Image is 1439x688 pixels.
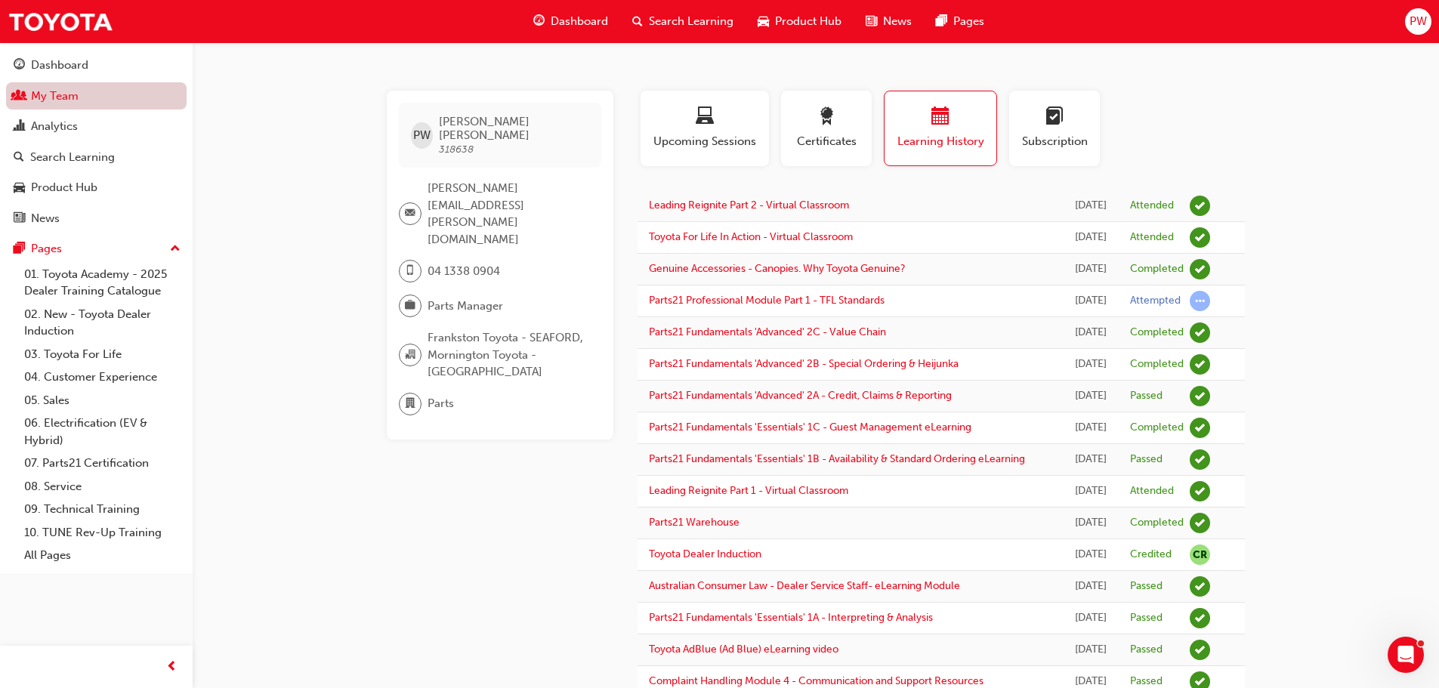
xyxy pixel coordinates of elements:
span: Search Learning [649,13,733,30]
div: Credited [1130,548,1172,562]
span: news-icon [866,12,877,31]
span: learningRecordVerb_COMPLETE-icon [1190,418,1210,438]
a: guage-iconDashboard [521,6,620,37]
span: people-icon [14,90,25,103]
a: Leading Reignite Part 1 - Virtual Classroom [649,484,848,497]
span: mobile-icon [405,261,415,281]
div: Tue Oct 01 2024 15:32:47 GMT+1000 (Australian Eastern Standard Time) [1074,609,1107,627]
a: news-iconNews [854,6,924,37]
a: Parts21 Professional Module Part 1 - TFL Standards [649,294,885,307]
span: car-icon [758,12,769,31]
span: learningRecordVerb_ATTEND-icon [1190,227,1210,248]
span: learningRecordVerb_PASS-icon [1190,576,1210,597]
div: Analytics [31,118,78,135]
div: Completed [1130,262,1184,276]
div: Passed [1130,643,1163,657]
span: PW [413,127,431,144]
span: learningRecordVerb_ATTEND-icon [1190,196,1210,216]
a: Product Hub [6,174,187,202]
a: 05. Sales [18,389,187,412]
div: Passed [1130,579,1163,594]
span: Certificates [792,133,860,150]
span: learningRecordVerb_COMPLETE-icon [1190,322,1210,343]
div: Dashboard [31,57,88,74]
button: Certificates [781,91,872,166]
span: learningplan-icon [1045,107,1064,128]
div: Search Learning [30,149,115,166]
a: 10. TUNE Rev-Up Training [18,521,187,545]
span: Pages [953,13,984,30]
div: Product Hub [31,179,97,196]
a: Analytics [6,113,187,140]
span: search-icon [632,12,643,31]
a: Complaint Handling Module 4 - Communication and Support Resources [649,674,984,687]
span: pages-icon [936,12,947,31]
div: Tue Oct 01 2024 13:06:40 GMT+1000 (Australian Eastern Standard Time) [1074,641,1107,659]
span: prev-icon [166,658,178,677]
a: Toyota For Life In Action - Virtual Classroom [649,230,853,243]
a: Toyota AdBlue (Ad Blue) eLearning video [649,643,838,656]
span: 04 1338 0904 [428,263,500,280]
span: Learning History [896,133,985,150]
span: chart-icon [14,120,25,134]
a: car-iconProduct Hub [746,6,854,37]
img: Trak [8,5,113,39]
span: Parts [428,395,454,412]
div: Attended [1130,230,1174,245]
a: Search Learning [6,143,187,171]
span: learningRecordVerb_COMPLETE-icon [1190,354,1210,375]
span: 318638 [439,143,474,156]
a: 07. Parts21 Certification [18,452,187,475]
span: organisation-icon [405,345,415,365]
div: Passed [1130,452,1163,467]
span: null-icon [1190,545,1210,565]
div: Thu May 29 2025 15:56:18 GMT+1000 (Australian Eastern Standard Time) [1074,261,1107,278]
a: News [6,205,187,233]
div: Tue May 27 2025 12:26:49 GMT+1000 (Australian Eastern Standard Time) [1074,451,1107,468]
a: Genuine Accessories - Canopies. Why Toyota Genuine? [649,262,906,275]
span: briefcase-icon [405,296,415,316]
span: Product Hub [775,13,841,30]
span: Dashboard [551,13,608,30]
div: Thu Jan 23 2025 10:40:49 GMT+1100 (Australian Eastern Daylight Time) [1074,578,1107,595]
button: Upcoming Sessions [641,91,769,166]
span: learningRecordVerb_PASS-icon [1190,608,1210,628]
div: News [31,210,60,227]
a: Parts21 Fundamentals 'Essentials' 1C - Guest Management eLearning [649,421,971,433]
span: Frankston Toyota - SEAFORD, Mornington Toyota - [GEOGRAPHIC_DATA] [428,329,589,381]
span: learningRecordVerb_PASS-icon [1190,386,1210,406]
div: Completed [1130,516,1184,530]
a: Toyota Dealer Induction [649,548,761,560]
div: Tue Jul 22 2025 15:00:00 GMT+1000 (Australian Eastern Standard Time) [1074,229,1107,246]
iframe: Intercom live chat [1388,637,1424,673]
div: Mon Mar 31 2025 13:03:02 GMT+1100 (Australian Eastern Daylight Time) [1074,514,1107,532]
a: Dashboard [6,51,187,79]
span: news-icon [14,212,25,226]
span: learningRecordVerb_PASS-icon [1190,640,1210,660]
span: email-icon [405,204,415,224]
a: 02. New - Toyota Dealer Induction [18,303,187,343]
a: All Pages [18,544,187,567]
div: Wed May 21 2025 14:00:00 GMT+1000 (Australian Eastern Standard Time) [1074,483,1107,500]
div: Completed [1130,325,1184,340]
button: DashboardMy TeamAnalyticsSearch LearningProduct HubNews [6,48,187,235]
div: Attempted [1130,294,1181,308]
span: search-icon [14,151,24,165]
a: 03. Toyota For Life [18,343,187,366]
button: Pages [6,235,187,263]
div: Tue May 27 2025 16:07:32 GMT+1000 (Australian Eastern Standard Time) [1074,419,1107,437]
span: learningRecordVerb_COMPLETE-icon [1190,513,1210,533]
div: Tue May 27 2025 16:23:23 GMT+1000 (Australian Eastern Standard Time) [1074,324,1107,341]
a: Parts21 Fundamentals 'Essentials' 1B - Availability & Standard Ordering eLearning [649,452,1025,465]
button: Learning History [884,91,997,166]
span: award-icon [817,107,835,128]
span: PW [1410,13,1427,30]
span: pages-icon [14,242,25,256]
span: [PERSON_NAME] [PERSON_NAME] [439,115,589,142]
button: Subscription [1009,91,1100,166]
a: Parts21 Fundamentals 'Essentials' 1A - Interpreting & Analysis [649,611,933,624]
div: Tue May 27 2025 16:12:48 GMT+1000 (Australian Eastern Standard Time) [1074,387,1107,405]
div: Passed [1130,611,1163,625]
span: Parts Manager [428,298,503,315]
span: department-icon [405,394,415,414]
